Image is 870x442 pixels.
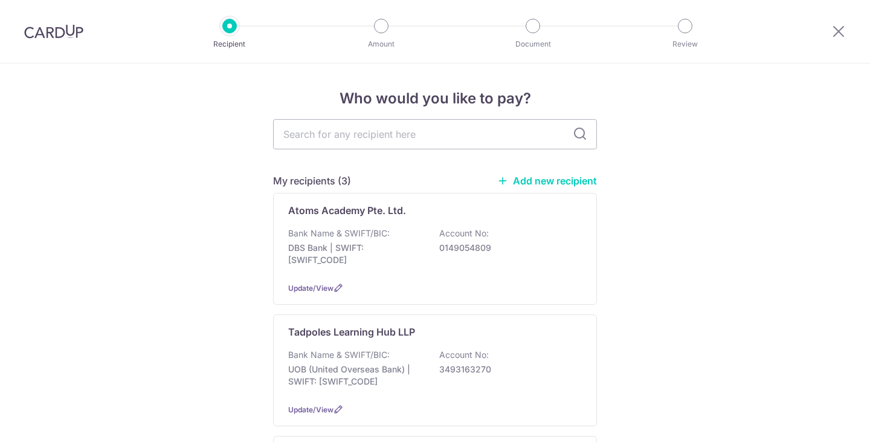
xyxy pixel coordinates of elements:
img: CardUp [24,24,83,39]
p: DBS Bank | SWIFT: [SWIFT_CODE] [288,242,424,266]
p: Tadpoles Learning Hub LLP [288,325,415,339]
p: Document [488,38,578,50]
p: Amount [337,38,426,50]
p: Account No: [439,349,489,361]
h5: My recipients (3) [273,174,351,188]
p: Review [640,38,730,50]
p: 3493163270 [439,363,575,375]
p: Atoms Academy Pte. Ltd. [288,203,406,218]
h4: Who would you like to pay? [273,88,597,109]
p: Account No: [439,227,489,239]
p: Recipient [185,38,274,50]
p: Bank Name & SWIFT/BIC: [288,349,390,361]
input: Search for any recipient here [273,119,597,149]
a: Update/View [288,405,333,414]
p: Bank Name & SWIFT/BIC: [288,227,390,239]
a: Add new recipient [497,175,597,187]
p: UOB (United Overseas Bank) | SWIFT: [SWIFT_CODE] [288,363,424,388]
a: Update/View [288,284,333,293]
p: 0149054809 [439,242,575,254]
